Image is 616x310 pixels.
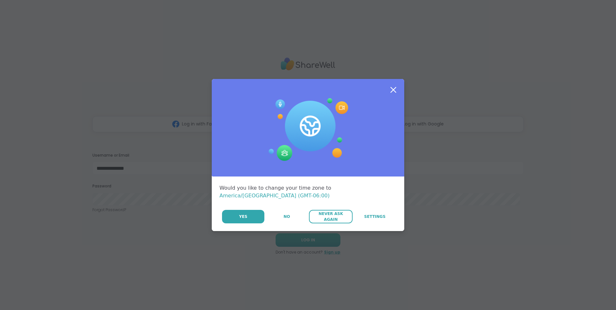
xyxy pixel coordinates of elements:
[309,210,352,223] button: Never Ask Again
[219,193,330,199] span: America/[GEOGRAPHIC_DATA] (GMT-06:00)
[222,210,264,223] button: Yes
[239,214,247,220] span: Yes
[353,210,397,223] a: Settings
[265,210,308,223] button: No
[219,184,397,200] div: Would you like to change your time zone to
[284,214,290,220] span: No
[364,214,386,220] span: Settings
[268,98,348,161] img: Session Experience
[312,211,349,222] span: Never Ask Again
